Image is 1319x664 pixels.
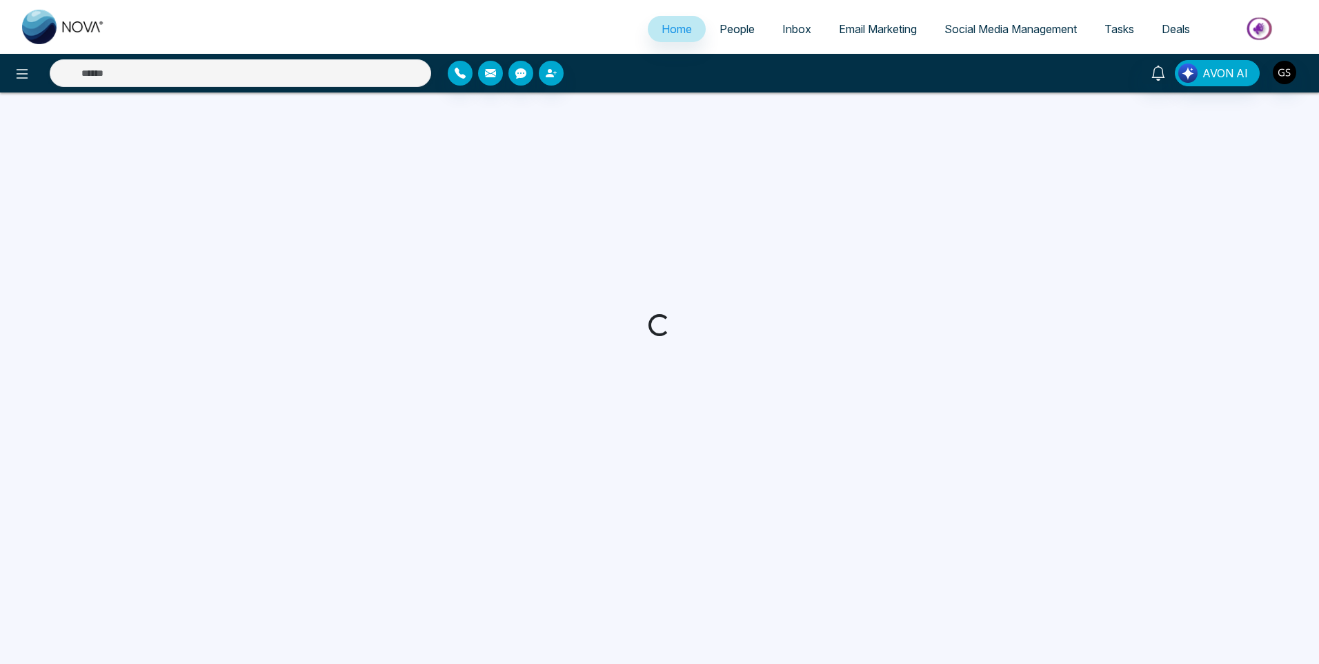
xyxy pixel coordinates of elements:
a: Tasks [1091,16,1148,42]
img: User Avatar [1273,61,1296,84]
span: Email Marketing [839,22,917,36]
span: Deals [1162,22,1190,36]
img: Nova CRM Logo [22,10,105,44]
a: Inbox [768,16,825,42]
img: Market-place.gif [1211,13,1311,44]
span: Home [662,22,692,36]
a: People [706,16,768,42]
span: Tasks [1104,22,1134,36]
a: Home [648,16,706,42]
span: Social Media Management [944,22,1077,36]
span: AVON AI [1202,65,1248,81]
button: AVON AI [1175,60,1260,86]
span: Inbox [782,22,811,36]
a: Deals [1148,16,1204,42]
a: Email Marketing [825,16,931,42]
img: Lead Flow [1178,64,1198,83]
span: People [720,22,755,36]
a: Social Media Management [931,16,1091,42]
